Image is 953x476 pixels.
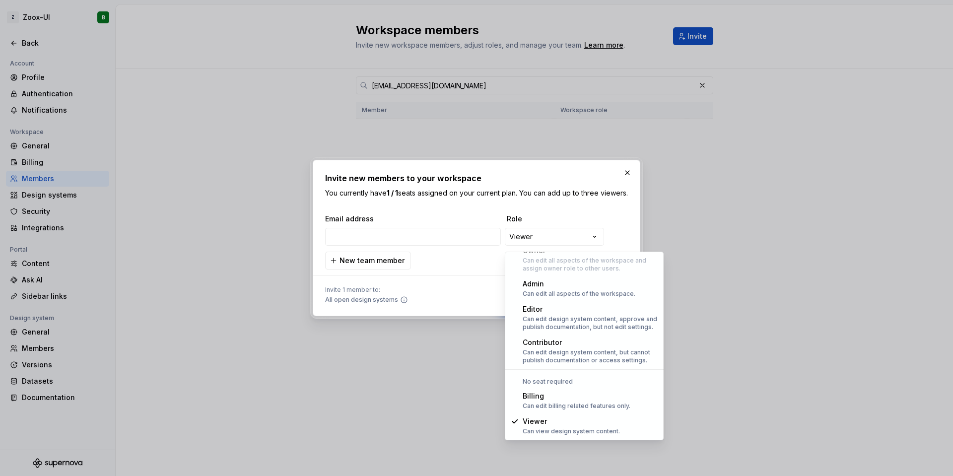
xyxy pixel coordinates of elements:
span: Billing [523,392,544,400]
div: Can edit all aspects of the workspace. [523,290,635,298]
div: Can edit design system content, approve and publish documentation, but not edit settings. [523,315,658,331]
div: Can edit design system content, but cannot publish documentation or access settings. [523,348,658,364]
span: Admin [523,279,544,288]
span: Viewer [523,417,547,425]
div: Can edit all aspects of the workspace and assign owner role to other users. [523,257,658,272]
span: Contributor [523,338,562,346]
div: No seat required [507,378,662,386]
div: Can edit billing related features only. [523,402,630,410]
div: Can view design system content. [523,427,620,435]
span: Editor [523,305,543,313]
